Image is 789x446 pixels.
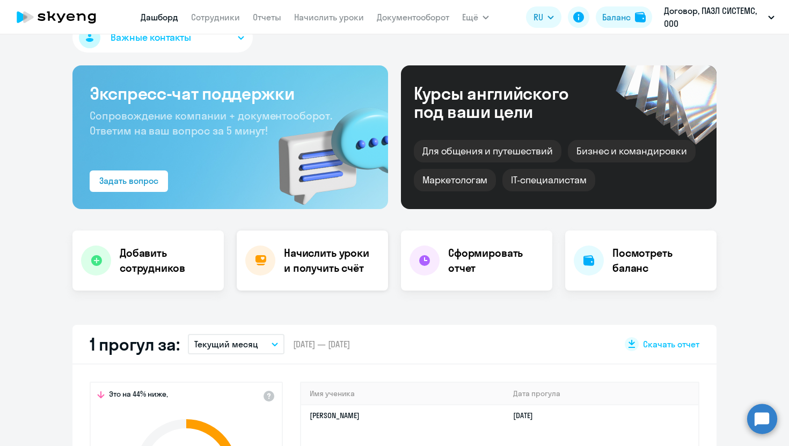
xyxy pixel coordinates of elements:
button: Важные контакты [72,23,253,53]
span: Это на 44% ниже, [109,389,168,402]
span: Сопровождение компании + документооборот. Ответим на ваш вопрос за 5 минут! [90,109,332,137]
p: Текущий месяц [194,338,258,351]
h4: Начислить уроки и получить счёт [284,246,377,276]
a: Отчеты [253,12,281,23]
button: Договор, ПАЗЛ СИСТЕМС, ООО [659,4,780,30]
h4: Добавить сотрудников [120,246,215,276]
h4: Сформировать отчет [448,246,544,276]
span: Скачать отчет [643,338,699,350]
div: Бизнес и командировки [568,140,696,162]
a: [PERSON_NAME] [310,411,360,420]
a: Дашборд [141,12,178,23]
th: Дата прогула [505,383,698,405]
img: bg-img [263,88,388,209]
h4: Посмотреть баланс [612,246,708,276]
span: Важные контакты [111,31,191,44]
a: Сотрудники [191,12,240,23]
div: Баланс [602,11,631,24]
h2: 1 прогул за: [90,333,179,355]
span: RU [534,11,543,24]
a: Документооборот [377,12,449,23]
span: Ещё [462,11,478,24]
span: [DATE] — [DATE] [293,338,350,350]
button: Текущий месяц [188,334,284,354]
div: Маркетологам [414,169,496,191]
h3: Экспресс-чат поддержки [90,83,371,104]
button: Задать вопрос [90,170,168,192]
div: Для общения и путешествий [414,140,561,162]
a: [DATE] [513,411,542,420]
div: Задать вопрос [99,174,158,187]
th: Имя ученика [301,383,505,405]
a: Начислить уроки [294,12,364,23]
button: RU [526,6,561,28]
div: Курсы английского под ваши цели [414,84,597,121]
button: Ещё [462,6,489,28]
p: Договор, ПАЗЛ СИСТЕМС, ООО [664,4,764,30]
img: balance [635,12,646,23]
button: Балансbalance [596,6,652,28]
div: IT-специалистам [502,169,595,191]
